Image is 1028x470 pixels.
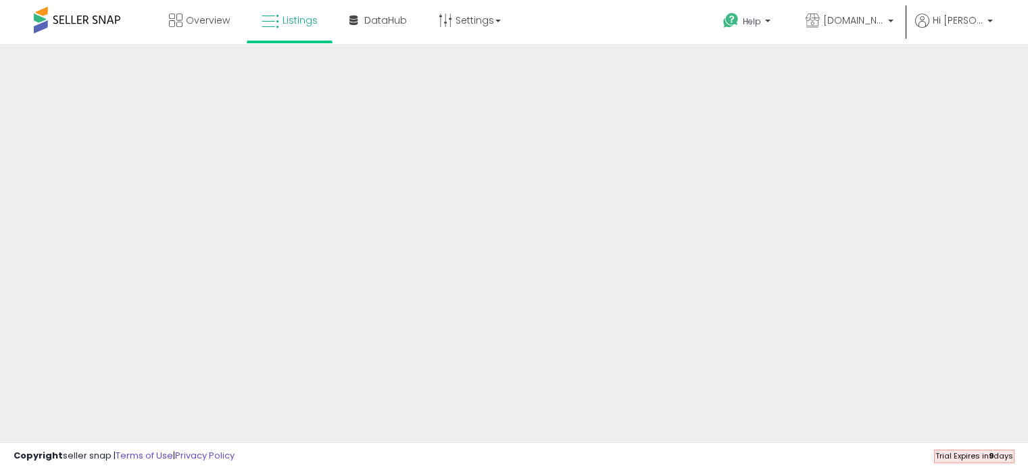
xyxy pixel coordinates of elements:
span: DataHub [364,14,407,27]
a: Hi [PERSON_NAME] [915,14,993,44]
i: Get Help [723,12,739,29]
a: Help [712,2,784,44]
span: Overview [186,14,230,27]
span: Listings [283,14,318,27]
a: Privacy Policy [175,449,235,462]
a: Terms of Use [116,449,173,462]
span: Trial Expires in days [935,450,1013,461]
span: [DOMAIN_NAME][URL] [823,14,884,27]
strong: Copyright [14,449,63,462]
div: seller snap | | [14,450,235,463]
span: Help [743,16,761,27]
b: 9 [989,450,994,461]
span: Hi [PERSON_NAME] [933,14,983,27]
